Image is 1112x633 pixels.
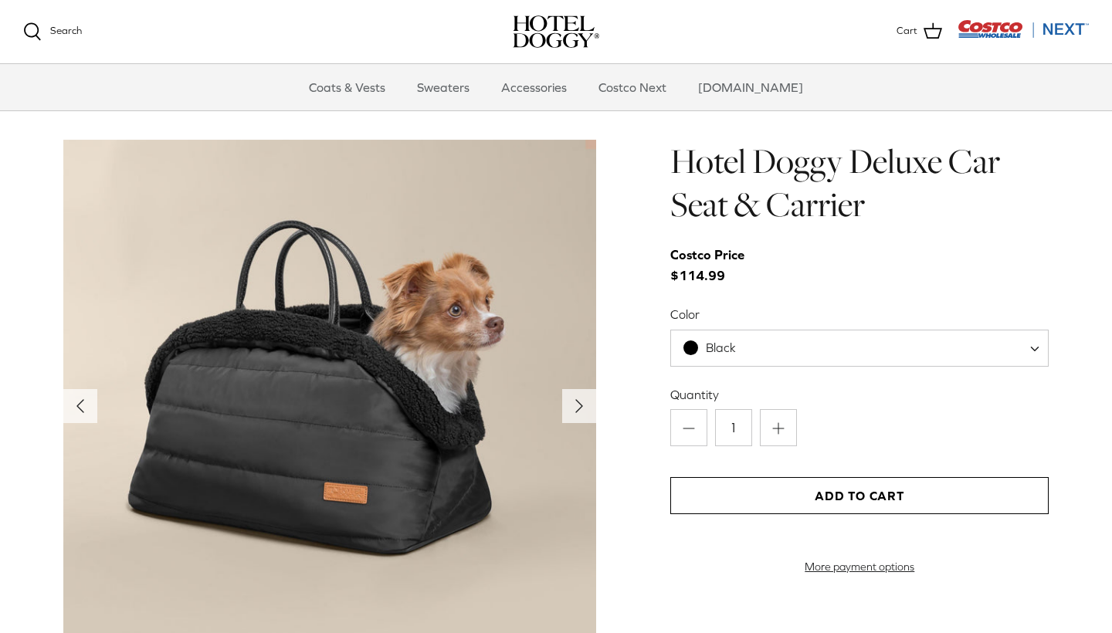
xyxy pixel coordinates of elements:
[670,477,1049,514] button: Add to Cart
[50,25,82,36] span: Search
[671,340,767,356] span: Black
[684,64,817,110] a: [DOMAIN_NAME]
[513,15,599,48] a: hoteldoggy.com hoteldoggycom
[958,29,1089,41] a: Visit Costco Next
[23,22,82,41] a: Search
[562,389,596,423] button: Next
[897,22,942,42] a: Cart
[670,245,760,286] span: $114.99
[958,19,1089,39] img: Costco Next
[670,245,744,266] div: Costco Price
[670,330,1049,367] span: Black
[670,140,1049,227] h1: Hotel Doggy Deluxe Car Seat & Carrier
[403,64,483,110] a: Sweaters
[670,306,1049,323] label: Color
[295,64,399,110] a: Coats & Vests
[513,15,599,48] img: hoteldoggycom
[585,64,680,110] a: Costco Next
[897,23,917,39] span: Cart
[487,64,581,110] a: Accessories
[670,560,1049,574] a: More payment options
[63,389,97,423] button: Previous
[715,409,752,446] input: Quantity
[670,386,1049,403] label: Quantity
[706,340,736,354] span: Black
